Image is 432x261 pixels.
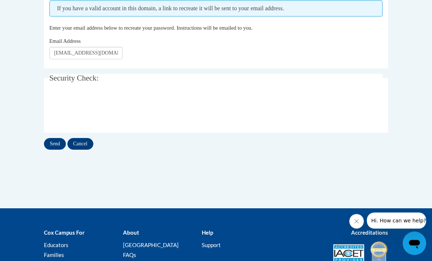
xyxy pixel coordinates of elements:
a: FAQs [123,252,136,258]
a: Families [44,252,64,258]
input: Cancel [67,138,93,150]
iframe: Button to launch messaging window [403,232,426,255]
b: Accreditations [351,230,388,236]
span: If you have a valid account in this domain, a link to recreate it will be sent to your email addr... [49,1,383,17]
b: Cox Campus For [44,230,85,236]
input: Email [49,47,123,60]
input: Send [44,138,66,150]
iframe: Message from company [367,213,426,229]
span: Email Address [49,38,81,44]
b: About [123,230,139,236]
iframe: reCAPTCHA [49,95,161,124]
a: Support [202,242,221,249]
a: Educators [44,242,68,249]
span: Security Check: [49,74,99,83]
span: Enter your email address below to recreate your password. Instructions will be emailed to you. [49,25,253,31]
a: [GEOGRAPHIC_DATA] [123,242,179,249]
b: Help [202,230,213,236]
iframe: Close message [349,214,364,229]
